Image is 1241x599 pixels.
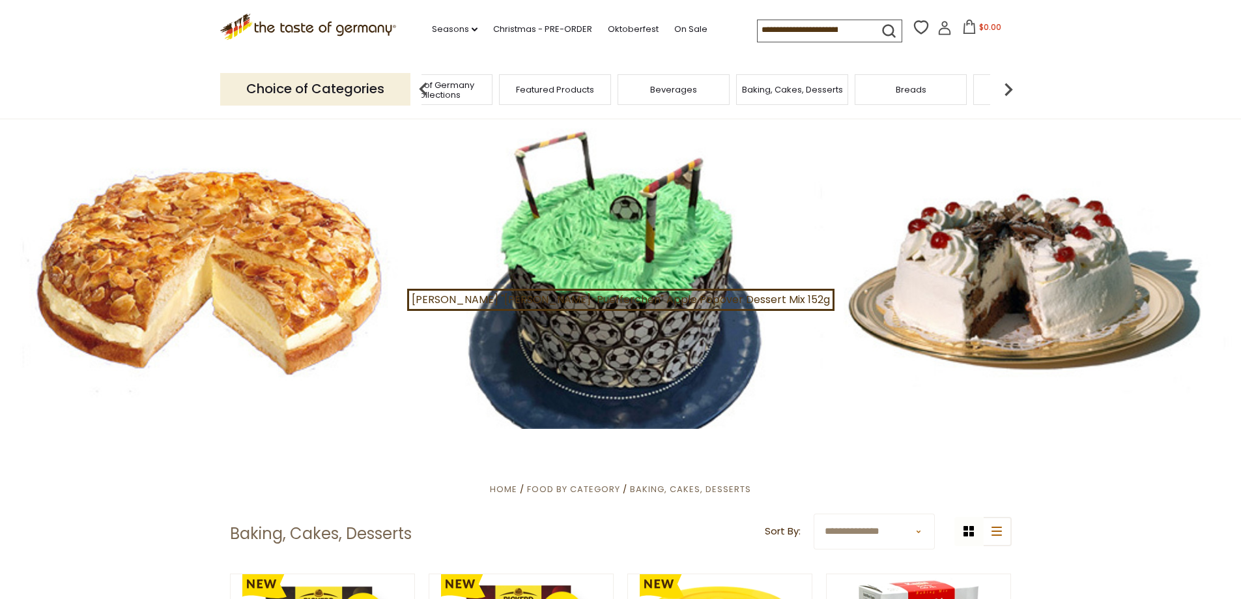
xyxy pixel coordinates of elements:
p: Choice of Categories [220,73,410,105]
a: Christmas - PRE-ORDER [493,22,592,37]
a: Baking, Cakes, Desserts [742,85,843,95]
img: previous arrow [410,76,436,102]
a: On Sale [674,22,707,37]
a: Featured Products [516,85,594,95]
a: [PERSON_NAME] "[PERSON_NAME]-Puefferchen" Apple Popover Dessert Mix 152g [407,289,834,311]
a: Oktoberfest [608,22,659,37]
a: Seasons [432,22,478,37]
a: Beverages [650,85,697,95]
a: Taste of Germany Collections [384,80,489,100]
span: $0.00 [979,22,1001,33]
button: $0.00 [954,20,1010,39]
h1: Baking, Cakes, Desserts [230,524,412,544]
a: Baking, Cakes, Desserts [630,483,751,495]
a: Breads [896,85,926,95]
a: Home [490,483,517,495]
label: Sort By: [765,523,801,540]
img: next arrow [995,76,1021,102]
a: Food By Category [527,483,620,495]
